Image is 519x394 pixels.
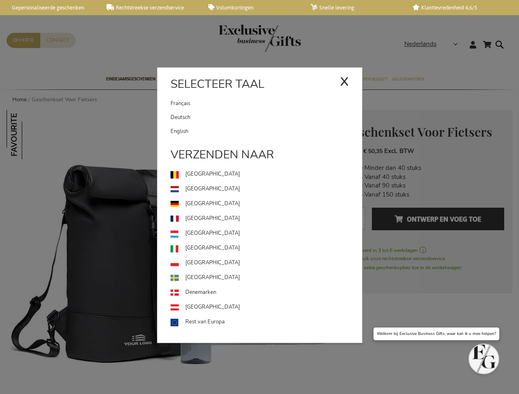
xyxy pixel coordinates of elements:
[4,4,93,11] a: Gepersonaliseerde geschenken
[171,285,362,300] a: Denemarken
[171,315,362,330] a: Rest van Europa
[171,182,362,197] a: [GEOGRAPHIC_DATA]
[171,167,362,182] a: [GEOGRAPHIC_DATA]
[106,4,196,11] a: Rechtstreekse verzendservice
[171,96,340,110] a: Français
[311,4,400,11] a: Snelle levering
[171,256,362,270] a: [GEOGRAPHIC_DATA]
[171,110,362,124] a: Deutsch
[208,4,298,11] a: Volumkortingen
[171,197,362,211] a: [GEOGRAPHIC_DATA]
[171,124,362,138] a: English
[171,226,362,241] a: [GEOGRAPHIC_DATA]
[171,300,362,315] a: [GEOGRAPHIC_DATA]
[171,241,362,256] a: [GEOGRAPHIC_DATA]
[413,4,502,11] a: Klanttevredenheid 4,6/5
[157,147,362,167] div: Verzenden naar
[171,211,362,226] a: [GEOGRAPHIC_DATA]
[340,68,349,93] div: x
[157,76,362,96] div: Selecteer taal
[171,270,362,285] a: [GEOGRAPHIC_DATA]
